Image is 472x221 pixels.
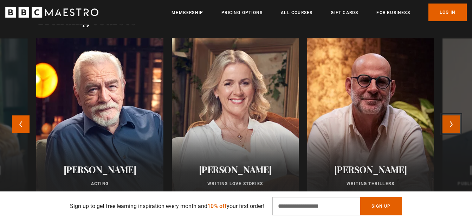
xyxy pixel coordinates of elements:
a: All Courses [281,9,312,16]
h2: Trending courses [37,12,136,27]
button: Sign Up [360,197,402,215]
a: [PERSON_NAME] Acting 25 lessons 5hrs [36,38,163,207]
span: 10% off [207,203,227,209]
p: Sign up to get free learning inspiration every month and your first order! [70,202,264,210]
a: For business [376,9,410,16]
a: Membership [172,9,203,16]
a: Pricing Options [221,9,263,16]
h2: [PERSON_NAME] [316,164,426,175]
nav: Primary [172,4,467,21]
p: Writing Love Stories [180,181,290,187]
a: [PERSON_NAME] Writing Love Stories 25 lessons 6hrs [172,38,299,207]
svg: BBC Maestro [5,7,98,18]
h2: [PERSON_NAME] [180,164,290,175]
p: Acting [45,181,155,187]
p: Writing Thrillers [316,181,426,187]
a: Gift Cards [331,9,358,16]
a: Log In [428,4,467,21]
a: [PERSON_NAME] Writing Thrillers 23 lessons 4.5hrs [307,38,434,207]
h2: [PERSON_NAME] [45,164,155,175]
